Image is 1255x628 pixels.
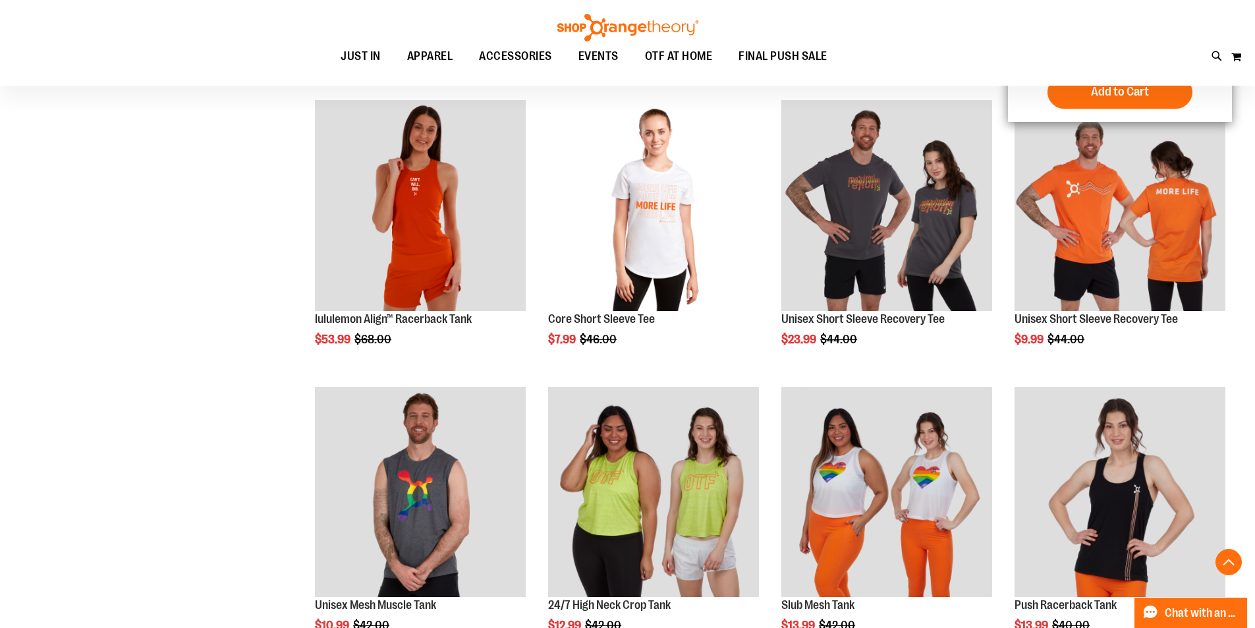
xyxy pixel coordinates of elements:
[327,42,394,72] a: JUST IN
[1015,100,1225,311] img: Product image for Unisex Short Sleeve Recovery Tee
[781,100,992,313] a: Product image for Unisex Short Sleeve Recovery Tee
[315,100,526,313] a: Product image for lululemon Align™ Racerback Tank
[1091,84,1149,99] span: Add to Cart
[548,312,655,326] a: Core Short Sleeve Tee
[548,100,759,311] img: Product image for Core Short Sleeve Tee
[1015,100,1225,313] a: Product image for Unisex Short Sleeve Recovery Tee
[315,598,436,612] a: Unisex Mesh Muscle Tank
[341,42,381,71] span: JUST IN
[1008,94,1232,380] div: product
[466,42,565,72] a: ACCESSORIES
[548,387,759,600] a: Product image for 24/7 High Neck Crop Tank
[578,42,619,71] span: EVENTS
[1015,387,1225,600] a: Product image for Push Racerback Tank
[542,94,766,380] div: product
[315,387,526,600] a: Product image for Unisex Mesh Muscle Tank
[1015,312,1178,326] a: Unisex Short Sleeve Recovery Tee
[565,42,632,72] a: EVENTS
[781,387,992,600] a: Product image for Slub Mesh Tank
[548,598,671,612] a: 24/7 High Neck Crop Tank
[820,333,859,346] span: $44.00
[394,42,466,71] a: APPAREL
[781,100,992,311] img: Product image for Unisex Short Sleeve Recovery Tee
[308,94,532,380] div: product
[1015,387,1225,598] img: Product image for Push Racerback Tank
[548,333,578,346] span: $7.99
[1215,549,1242,575] button: Back To Top
[781,312,945,326] a: Unisex Short Sleeve Recovery Tee
[739,42,827,71] span: FINAL PUSH SALE
[1047,333,1086,346] span: $44.00
[775,94,999,380] div: product
[781,333,818,346] span: $23.99
[479,42,552,71] span: ACCESSORIES
[1015,598,1117,612] a: Push Racerback Tank
[315,387,526,598] img: Product image for Unisex Mesh Muscle Tank
[548,387,759,598] img: Product image for 24/7 High Neck Crop Tank
[781,387,992,598] img: Product image for Slub Mesh Tank
[632,42,726,72] a: OTF AT HOME
[1047,76,1192,109] button: Add to Cart
[725,42,841,72] a: FINAL PUSH SALE
[315,100,526,311] img: Product image for lululemon Align™ Racerback Tank
[407,42,453,71] span: APPAREL
[580,333,619,346] span: $46.00
[1015,333,1046,346] span: $9.99
[781,598,854,612] a: Slub Mesh Tank
[354,333,393,346] span: $68.00
[548,100,759,313] a: Product image for Core Short Sleeve Tee
[1165,607,1239,619] span: Chat with an Expert
[315,333,352,346] span: $53.99
[645,42,713,71] span: OTF AT HOME
[315,312,472,326] a: lululemon Align™ Racerback Tank
[1134,598,1248,628] button: Chat with an Expert
[555,14,700,42] img: Shop Orangetheory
